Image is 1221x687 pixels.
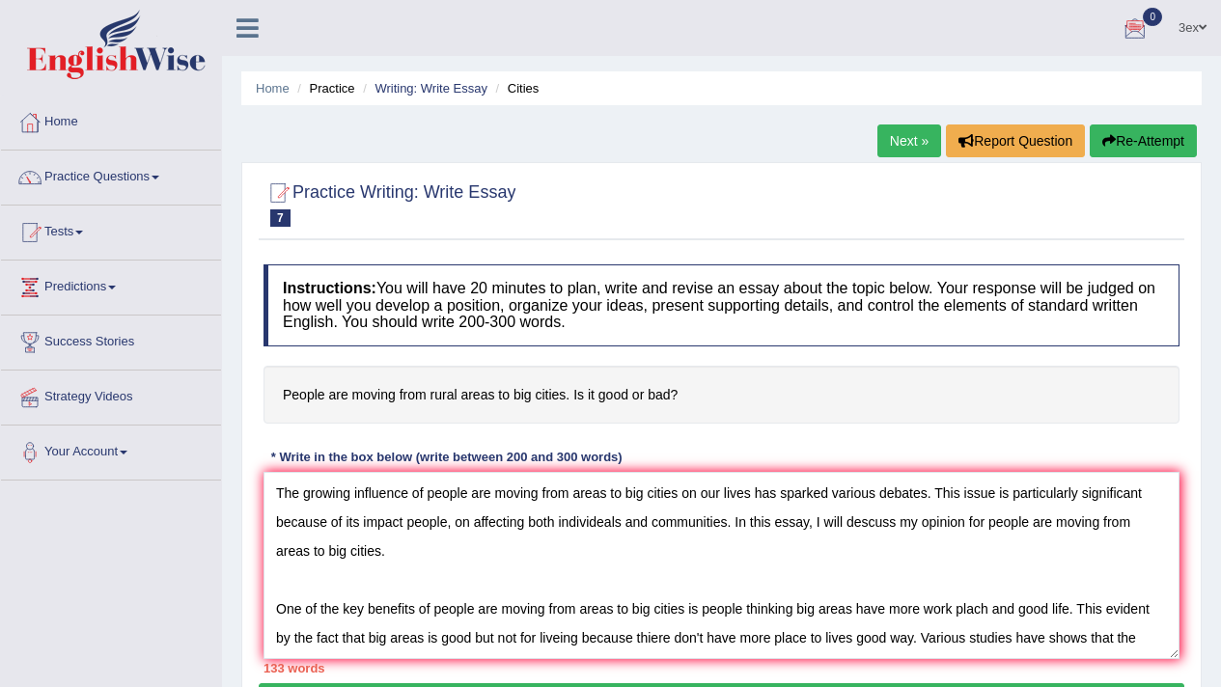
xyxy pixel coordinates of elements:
h4: You will have 20 minutes to plan, write and revise an essay about the topic below. Your response ... [264,264,1179,346]
a: Predictions [1,261,221,309]
a: Success Stories [1,316,221,364]
a: Tests [1,206,221,254]
a: Writing: Write Essay [375,81,487,96]
li: Practice [292,79,354,97]
li: Cities [491,79,540,97]
b: Instructions: [283,280,376,296]
a: Strategy Videos [1,371,221,419]
h2: Practice Writing: Write Essay [264,179,515,227]
span: 0 [1143,8,1162,26]
div: * Write in the box below (write between 200 and 300 words) [264,448,629,466]
a: Your Account [1,426,221,474]
a: Home [256,81,290,96]
button: Report Question [946,124,1085,157]
div: 133 words [264,659,1179,677]
h4: People are moving from rural areas to big cities. Is it good or bad? [264,366,1179,425]
button: Re-Attempt [1090,124,1197,157]
a: Next » [877,124,941,157]
span: 7 [270,209,291,227]
a: Home [1,96,221,144]
a: Practice Questions [1,151,221,199]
